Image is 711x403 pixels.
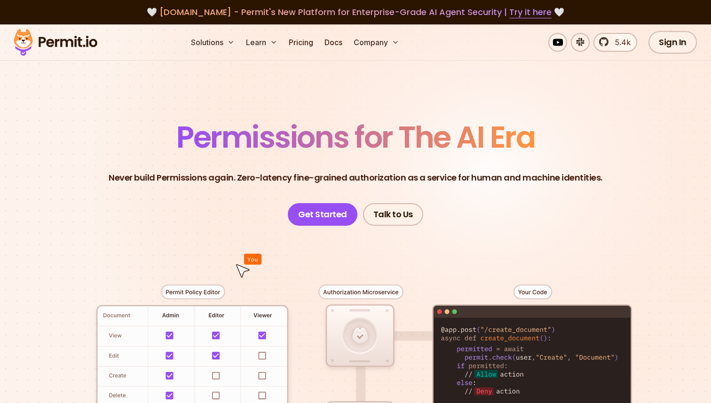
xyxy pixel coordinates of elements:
[288,203,357,226] a: Get Started
[176,116,535,158] span: Permissions for The AI Era
[509,6,552,18] a: Try it here
[187,33,238,52] button: Solutions
[609,37,631,48] span: 5.4k
[593,33,637,52] a: 5.4k
[159,6,552,18] span: [DOMAIN_NAME] - Permit's New Platform for Enterprise-Grade AI Agent Security |
[23,6,688,19] div: 🤍 🤍
[9,26,102,58] img: Permit logo
[285,33,317,52] a: Pricing
[242,33,281,52] button: Learn
[350,33,403,52] button: Company
[363,203,423,226] a: Talk to Us
[109,171,602,184] p: Never build Permissions again. Zero-latency fine-grained authorization as a service for human and...
[648,31,697,54] a: Sign In
[321,33,346,52] a: Docs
